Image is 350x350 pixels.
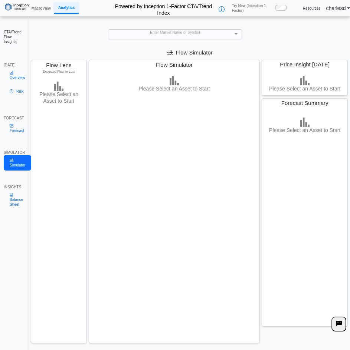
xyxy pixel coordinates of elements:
span: Forecast Summary [281,100,328,106]
span: Flow Simulator [156,62,193,68]
img: logo%20black.png [5,3,29,11]
img: bar-chart.png [300,76,310,85]
span: Flow Lens [46,62,71,68]
a: Simulator [4,155,31,171]
div: Enter Market Name or Symbol [108,30,242,39]
a: Balance Sheet [4,189,29,210]
div: [DATE] [4,63,25,67]
a: MacroView [29,3,54,14]
h3: Please Select an Asset to Start [262,85,347,92]
span: Try New (Inception 1-Factor) [232,3,271,13]
a: charlesd [326,5,350,11]
img: bar-chart.png [170,76,179,85]
h3: Please Select an Asset to Start [35,91,84,104]
a: Overview [4,67,31,83]
h5: Expected Flow in Lots [35,70,83,74]
div: SIMULATOR [4,150,25,155]
h3: Please Select an Asset to Start [91,85,258,92]
a: Resources [303,6,321,11]
span: Price Insight [DATE] [280,61,330,67]
div: INSIGHTS [4,185,25,189]
span: Flow Simulator [167,49,213,56]
h3: Please Select an Asset to Start [262,127,347,133]
img: bar-chart.png [54,82,63,91]
a: Forecast [4,120,30,136]
h2: CTA/Trend Flow Insights [4,30,25,44]
a: Risk [4,86,31,102]
a: Analytics [54,2,79,14]
div: FORECAST [4,116,25,120]
img: bar-chart.png [300,118,310,127]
